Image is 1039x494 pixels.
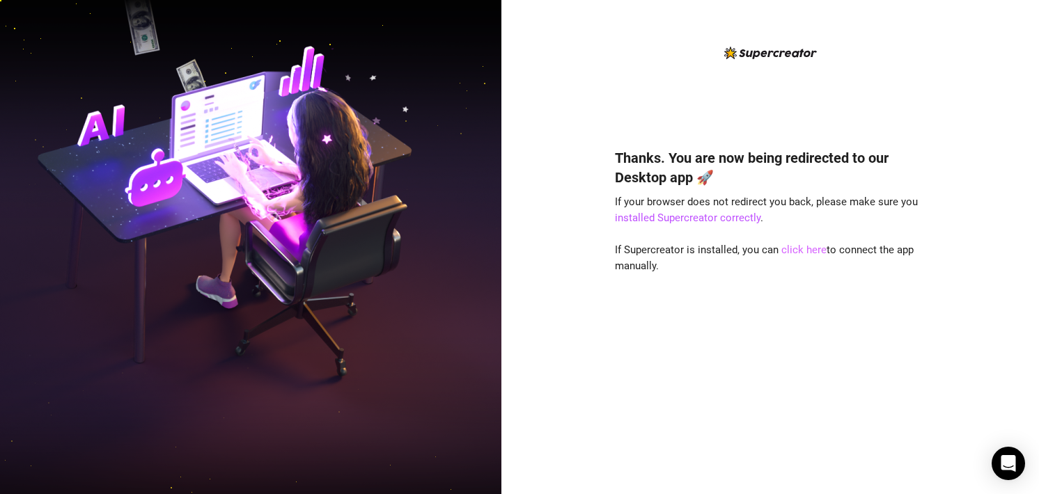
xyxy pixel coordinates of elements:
[992,447,1025,480] div: Open Intercom Messenger
[724,47,817,59] img: logo-BBDzfeDw.svg
[615,212,760,224] a: installed Supercreator correctly
[615,196,918,225] span: If your browser does not redirect you back, please make sure you .
[615,244,914,273] span: If Supercreator is installed, you can to connect the app manually.
[781,244,827,256] a: click here
[615,148,925,187] h4: Thanks. You are now being redirected to our Desktop app 🚀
